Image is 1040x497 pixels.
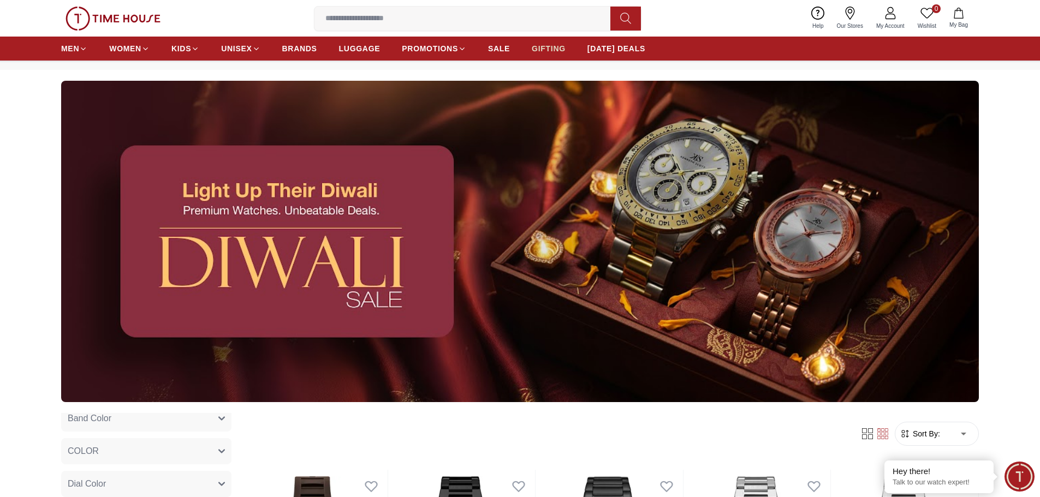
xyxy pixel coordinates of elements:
a: Help [806,4,830,32]
div: Chat Widget [1005,462,1035,492]
button: Sort By: [900,428,940,439]
a: WOMEN [109,39,150,58]
span: Band Color [68,412,111,425]
a: LUGGAGE [339,39,381,58]
button: My Bag [943,5,974,31]
span: SALE [488,43,510,54]
span: KIDS [171,43,191,54]
a: BRANDS [282,39,317,58]
a: PROMOTIONS [402,39,466,58]
span: Dial Color [68,477,106,490]
span: Help [808,22,828,30]
span: MEN [61,43,79,54]
span: UNISEX [221,43,252,54]
span: PROMOTIONS [402,43,458,54]
a: KIDS [171,39,199,58]
span: Wishlist [913,22,941,30]
button: Dial Color [61,471,231,497]
span: COLOR [68,445,99,458]
span: [DATE] DEALS [587,43,645,54]
a: UNISEX [221,39,260,58]
a: MEN [61,39,87,58]
a: SALE [488,39,510,58]
p: Talk to our watch expert! [893,478,985,487]
img: ... [61,81,979,402]
span: WOMEN [109,43,141,54]
span: GIFTING [532,43,566,54]
div: Hey there! [893,466,985,477]
button: Band Color [61,405,231,432]
a: 0Wishlist [911,4,943,32]
a: GIFTING [532,39,566,58]
a: [DATE] DEALS [587,39,645,58]
a: Our Stores [830,4,870,32]
span: LUGGAGE [339,43,381,54]
span: 0 [932,4,941,13]
span: BRANDS [282,43,317,54]
img: ... [66,7,161,31]
span: Sort By: [911,428,940,439]
span: My Account [872,22,909,30]
span: My Bag [945,21,972,29]
button: COLOR [61,438,231,464]
span: Our Stores [833,22,867,30]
